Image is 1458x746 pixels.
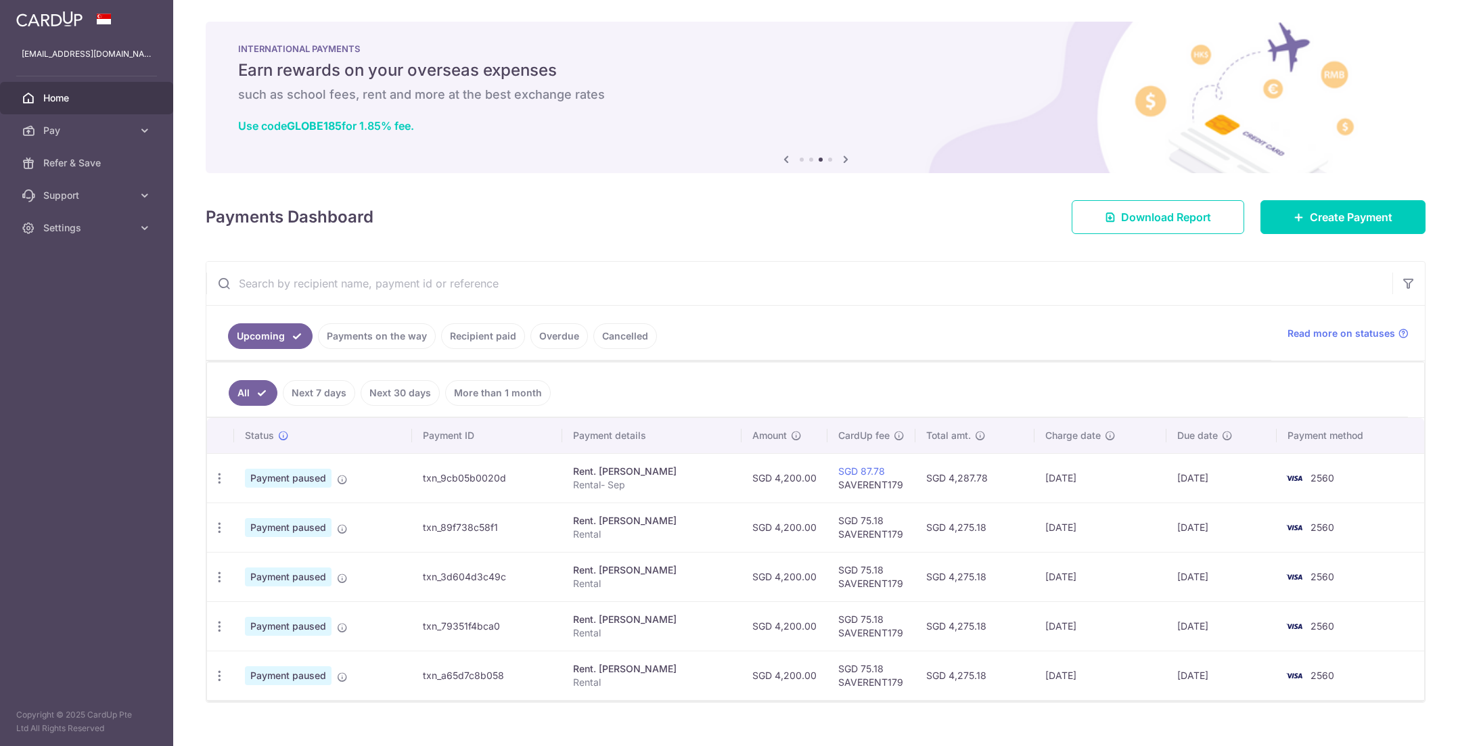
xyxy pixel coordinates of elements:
[573,465,731,478] div: Rent. [PERSON_NAME]
[573,528,731,541] p: Rental
[1121,209,1211,225] span: Download Report
[1260,200,1426,234] a: Create Payment
[206,262,1392,305] input: Search by recipient name, payment id or reference
[838,465,885,477] a: SGD 87.78
[1281,519,1308,536] img: Bank Card
[1034,503,1166,552] td: [DATE]
[1177,429,1218,442] span: Due date
[1034,453,1166,503] td: [DATE]
[838,429,890,442] span: CardUp fee
[43,124,133,137] span: Pay
[827,552,915,601] td: SGD 75.18 SAVERENT179
[1034,552,1166,601] td: [DATE]
[573,478,731,492] p: Rental- Sep
[742,601,827,651] td: SGD 4,200.00
[1045,429,1101,442] span: Charge date
[827,651,915,700] td: SGD 75.18 SAVERENT179
[245,666,332,685] span: Payment paused
[1371,705,1444,739] iframe: Opens a widget where you can find more information
[412,453,562,503] td: txn_9cb05b0020d
[22,47,152,61] p: [EMAIL_ADDRESS][DOMAIN_NAME]
[238,119,414,133] a: Use codeGLOBE185for 1.85% fee.
[412,651,562,700] td: txn_a65d7c8b058
[1166,453,1277,503] td: [DATE]
[245,429,274,442] span: Status
[915,601,1034,651] td: SGD 4,275.18
[915,503,1034,552] td: SGD 4,275.18
[1281,569,1308,585] img: Bank Card
[742,453,827,503] td: SGD 4,200.00
[412,503,562,552] td: txn_89f738c58f1
[245,469,332,488] span: Payment paused
[206,205,373,229] h4: Payments Dashboard
[1311,620,1334,632] span: 2560
[915,552,1034,601] td: SGD 4,275.18
[752,429,787,442] span: Amount
[1281,668,1308,684] img: Bank Card
[238,43,1393,54] p: INTERNATIONAL PAYMENTS
[1311,472,1334,484] span: 2560
[915,651,1034,700] td: SGD 4,275.18
[238,87,1393,103] h6: such as school fees, rent and more at the best exchange rates
[1310,209,1392,225] span: Create Payment
[445,380,551,406] a: More than 1 month
[562,418,742,453] th: Payment details
[318,323,436,349] a: Payments on the way
[245,617,332,636] span: Payment paused
[1072,200,1244,234] a: Download Report
[43,221,133,235] span: Settings
[43,156,133,170] span: Refer & Save
[573,613,731,626] div: Rent. [PERSON_NAME]
[926,429,971,442] span: Total amt.
[1166,601,1277,651] td: [DATE]
[573,514,731,528] div: Rent. [PERSON_NAME]
[1281,470,1308,486] img: Bank Card
[412,601,562,651] td: txn_79351f4bca0
[1166,552,1277,601] td: [DATE]
[441,323,525,349] a: Recipient paid
[16,11,83,27] img: CardUp
[1311,571,1334,582] span: 2560
[245,567,332,586] span: Payment paused
[573,577,731,590] p: Rental
[1166,503,1277,552] td: [DATE]
[206,22,1426,173] img: International Payment Banner
[1034,601,1166,651] td: [DATE]
[573,626,731,640] p: Rental
[412,418,562,453] th: Payment ID
[827,601,915,651] td: SGD 75.18 SAVERENT179
[43,189,133,202] span: Support
[742,503,827,552] td: SGD 4,200.00
[1034,651,1166,700] td: [DATE]
[573,676,731,689] p: Rental
[361,380,440,406] a: Next 30 days
[827,453,915,503] td: SAVERENT179
[573,662,731,676] div: Rent. [PERSON_NAME]
[742,651,827,700] td: SGD 4,200.00
[1288,327,1409,340] a: Read more on statuses
[530,323,588,349] a: Overdue
[593,323,657,349] a: Cancelled
[915,453,1034,503] td: SGD 4,287.78
[1281,618,1308,634] img: Bank Card
[1311,521,1334,533] span: 2560
[228,323,313,349] a: Upcoming
[1311,670,1334,681] span: 2560
[283,380,355,406] a: Next 7 days
[1277,418,1424,453] th: Payment method
[238,60,1393,81] h5: Earn rewards on your overseas expenses
[43,91,133,105] span: Home
[287,119,342,133] b: GLOBE185
[229,380,277,406] a: All
[573,563,731,577] div: Rent. [PERSON_NAME]
[1166,651,1277,700] td: [DATE]
[412,552,562,601] td: txn_3d604d3c49c
[742,552,827,601] td: SGD 4,200.00
[1288,327,1395,340] span: Read more on statuses
[827,503,915,552] td: SGD 75.18 SAVERENT179
[245,518,332,537] span: Payment paused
